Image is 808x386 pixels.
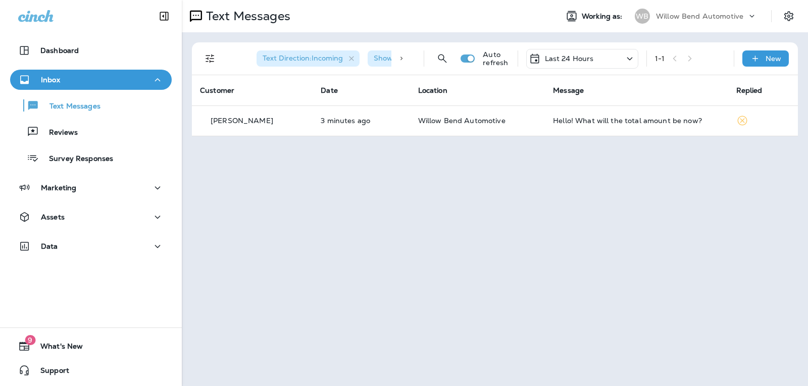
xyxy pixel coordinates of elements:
span: Support [30,366,69,378]
p: Survey Responses [39,154,113,164]
span: Date [321,86,338,95]
span: Willow Bend Automotive [418,116,506,125]
span: Message [553,86,584,95]
p: Last 24 Hours [545,54,594,63]
p: Dashboard [40,46,79,54]
button: Settings [780,7,798,25]
button: Search Messages [432,48,452,69]
p: Text Messages [202,9,290,24]
p: New [766,54,781,63]
button: Dashboard [10,40,172,61]
p: Reviews [39,128,78,138]
p: Text Messages [39,102,100,112]
p: Marketing [41,184,76,192]
span: What's New [30,342,83,354]
button: Text Messages [10,95,172,116]
div: Text Direction:Incoming [257,50,360,67]
button: Survey Responses [10,147,172,169]
button: Support [10,360,172,380]
span: 9 [25,335,35,345]
p: Data [41,242,58,250]
span: Customer [200,86,234,95]
span: Location [418,86,447,95]
div: Hello! What will the total amount be now? [553,117,720,125]
p: Willow Bend Automotive [656,12,743,20]
button: Reviews [10,121,172,142]
button: Marketing [10,178,172,198]
div: WB [635,9,650,24]
p: Inbox [41,76,60,84]
span: Working as: [582,12,625,21]
button: Assets [10,207,172,227]
button: Filters [200,48,220,69]
div: Show Start/Stop/Unsubscribe:true [368,50,512,67]
p: Auto refresh [483,50,509,67]
button: 9What's New [10,336,172,356]
div: 1 - 1 [655,54,665,63]
span: Show Start/Stop/Unsubscribe : true [374,53,495,63]
p: [PERSON_NAME] [211,117,273,125]
span: Replied [736,86,763,95]
p: Assets [41,213,65,221]
button: Collapse Sidebar [150,6,178,26]
button: Data [10,236,172,256]
span: Text Direction : Incoming [263,53,343,63]
p: Sep 23, 2025 03:04 PM [321,117,401,125]
button: Inbox [10,70,172,90]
